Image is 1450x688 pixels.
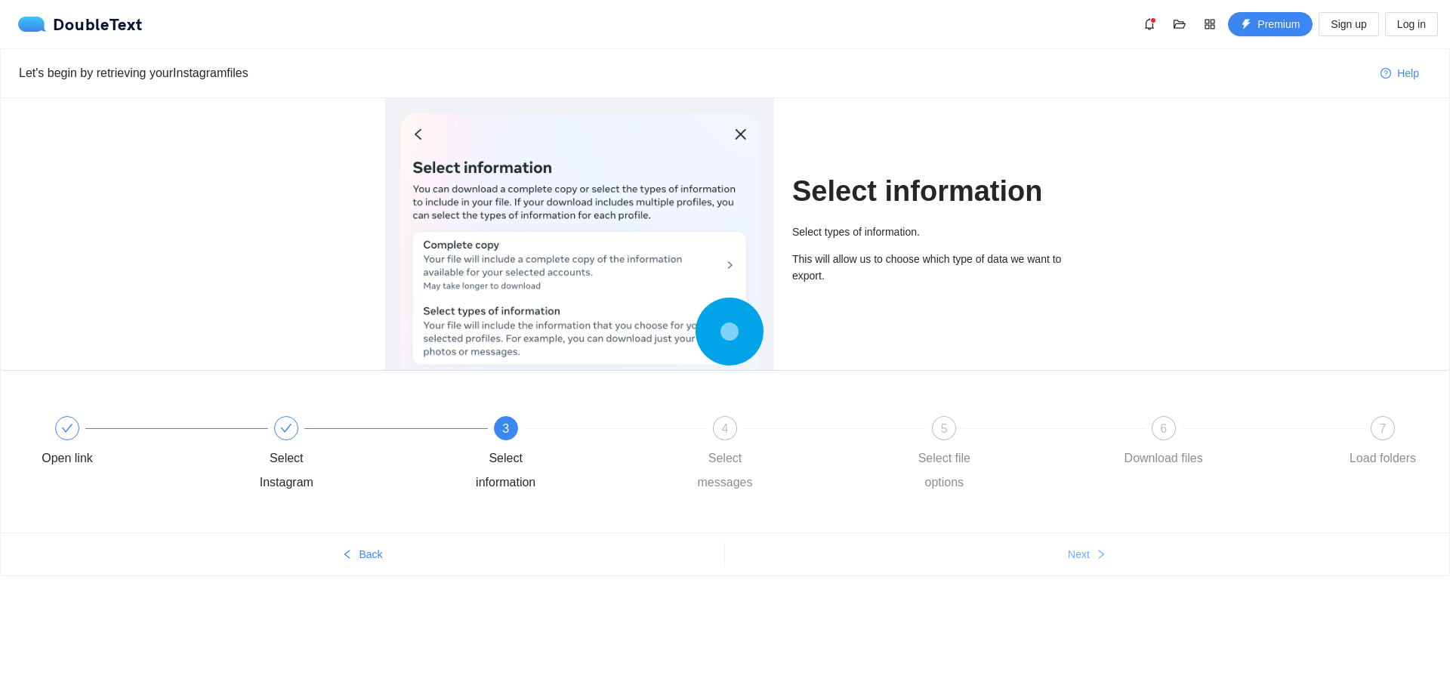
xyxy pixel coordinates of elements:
[342,549,353,561] span: left
[18,17,53,32] img: logo
[1257,16,1300,32] span: Premium
[1385,12,1438,36] button: Log in
[1339,416,1427,470] div: 7Load folders
[1168,18,1191,30] span: folder-open
[1350,446,1416,470] div: Load folders
[1198,12,1222,36] button: appstore
[1137,12,1162,36] button: bell
[1381,68,1391,80] span: question-circle
[1228,12,1313,36] button: thunderboltPremium
[359,546,382,563] span: Back
[792,174,1065,209] h1: Select information
[18,17,143,32] a: logoDoubleText
[1241,19,1251,31] span: thunderbolt
[1368,61,1431,85] button: question-circleHelp
[502,422,509,435] span: 3
[1096,549,1106,561] span: right
[792,224,1065,240] p: Select types of information.
[23,416,242,470] div: Open link
[61,422,73,434] span: check
[1068,546,1090,563] span: Next
[19,63,1368,82] div: Let's begin by retrieving your Instagram files
[792,251,1065,284] p: This will allow us to choose which type of data we want to export.
[725,542,1449,566] button: Nextright
[681,446,769,495] div: Select messages
[1331,16,1366,32] span: Sign up
[42,446,93,470] div: Open link
[1138,18,1161,30] span: bell
[462,416,681,495] div: 3Select information
[1380,422,1387,435] span: 7
[900,416,1119,495] div: 5Select file options
[1397,65,1419,82] span: Help
[1125,446,1203,470] div: Download files
[18,17,143,32] div: DoubleText
[1160,422,1167,435] span: 6
[1168,12,1192,36] button: folder-open
[722,422,729,435] span: 4
[242,446,330,495] div: Select Instagram
[280,422,292,434] span: check
[941,422,948,435] span: 5
[900,446,988,495] div: Select file options
[681,416,900,495] div: 4Select messages
[1120,416,1339,470] div: 6Download files
[1397,16,1426,32] span: Log in
[1,542,724,566] button: leftBack
[462,446,550,495] div: Select information
[1319,12,1378,36] button: Sign up
[1199,18,1221,30] span: appstore
[242,416,461,495] div: Select Instagram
